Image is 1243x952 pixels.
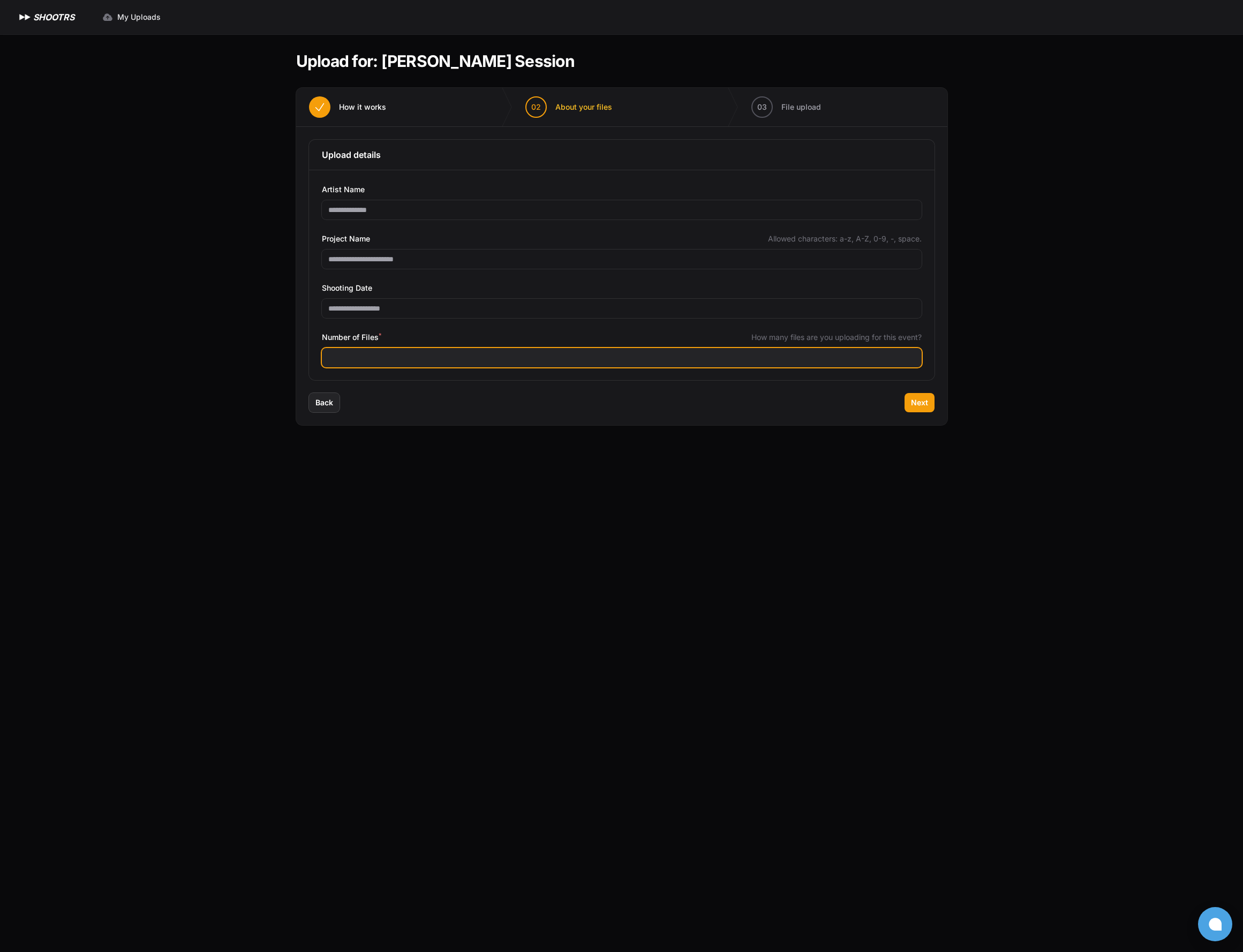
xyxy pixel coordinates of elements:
[322,183,365,196] span: Artist Name
[309,393,340,412] button: Back
[1198,907,1232,941] button: Open chat window
[757,102,767,112] span: 03
[781,102,821,112] span: File upload
[315,397,333,408] span: Back
[513,88,625,126] button: 02 About your files
[296,88,399,126] button: How it works
[739,88,834,126] button: 03 File upload
[33,11,74,24] h1: SHOOTRS
[322,232,370,245] span: Project Name
[555,102,612,112] span: About your files
[17,11,74,24] a: SHOOTRS SHOOTRS
[96,7,167,27] a: My Uploads
[768,233,922,244] span: Allowed characters: a-z, A-Z, 0-9, -, space.
[911,397,928,408] span: Next
[296,51,575,71] h1: Upload for: [PERSON_NAME] Session
[322,282,372,294] span: Shooting Date
[751,332,922,343] span: How many files are you uploading for this event?
[17,11,33,24] img: SHOOTRS
[531,102,541,112] span: 02
[339,102,386,112] span: How it works
[117,12,161,22] span: My Uploads
[322,148,922,161] h3: Upload details
[905,393,935,412] button: Next
[322,331,381,344] span: Number of Files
